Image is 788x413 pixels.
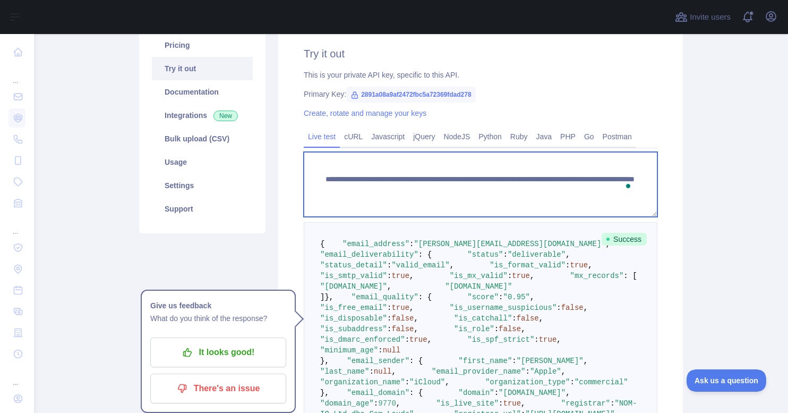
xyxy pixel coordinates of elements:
[450,272,508,280] span: "is_mx_valid"
[521,399,525,408] span: ,
[405,378,409,386] span: :
[508,250,566,259] span: "deliverable"
[418,250,432,259] span: : {
[320,325,387,333] span: "is_subaddress"
[391,367,396,376] span: ,
[320,282,387,291] span: "[DOMAIN_NAME]"
[517,357,584,365] span: "[PERSON_NAME]"
[213,111,238,121] span: New
[304,109,426,117] a: Create, rotate and manage your keys
[152,174,253,197] a: Settings
[584,357,588,365] span: ,
[374,399,378,408] span: :
[566,250,570,259] span: ,
[367,128,409,145] a: Javascript
[387,314,391,323] span: :
[152,33,253,57] a: Pricing
[602,233,647,246] span: Success
[570,378,575,386] span: :
[320,399,374,408] span: "domain_age"
[432,367,525,376] span: "email_provider_name"
[391,272,409,280] span: true
[150,299,286,312] h1: Give us feedback
[534,335,538,344] span: :
[454,325,494,333] span: "is_role"
[414,314,418,323] span: ,
[152,127,253,150] a: Bulk upload (CSV)
[369,367,373,376] span: :
[391,314,414,323] span: false
[374,367,392,376] span: null
[409,357,423,365] span: : {
[556,128,580,145] a: PHP
[8,64,25,85] div: ...
[383,346,401,355] span: null
[467,250,503,259] span: "status"
[340,128,367,145] a: cURL
[499,389,566,397] span: "[DOMAIN_NAME]"
[485,378,570,386] span: "organization_type"
[458,357,512,365] span: "first_name"
[450,304,557,312] span: "is_username_suspicious"
[556,335,561,344] span: ,
[445,378,449,386] span: ,
[324,293,333,301] span: },
[539,335,557,344] span: true
[8,366,25,387] div: ...
[580,128,598,145] a: Go
[623,272,637,280] span: : [
[304,70,657,80] div: This is your private API key, specific to this API.
[409,128,439,145] a: jQuery
[320,378,405,386] span: "organization_name"
[304,128,340,145] a: Live test
[570,261,588,269] span: true
[387,282,391,291] span: ,
[439,128,474,145] a: NodeJS
[673,9,733,26] button: Invite users
[556,304,561,312] span: :
[467,293,499,301] span: "score"
[474,128,506,145] a: Python
[405,335,409,344] span: :
[503,293,530,301] span: "0.95"
[499,325,521,333] span: false
[387,272,391,280] span: :
[347,389,409,397] span: "email_domain"
[503,399,521,408] span: true
[391,325,414,333] span: false
[530,367,561,376] span: "Apple"
[320,272,387,280] span: "is_smtp_valid"
[517,314,539,323] span: false
[690,11,731,23] span: Invite users
[458,389,494,397] span: "domain"
[320,314,387,323] span: "is_disposable"
[512,357,516,365] span: :
[387,325,391,333] span: :
[320,357,329,365] span: },
[304,152,657,217] textarea: To enrich screen reader interactions, please activate Accessibility in Grammarly extension settings
[352,293,418,301] span: "email_quality"
[342,240,409,248] span: "email_address"
[409,378,445,386] span: "iCloud"
[521,325,525,333] span: ,
[436,399,499,408] span: "is_live_site"
[150,312,286,325] p: What do you think of the response?
[427,335,432,344] span: ,
[566,389,570,397] span: ,
[584,304,588,312] span: ,
[445,282,512,291] span: "[DOMAIN_NAME]"
[512,314,516,323] span: :
[347,357,409,365] span: "email_sender"
[575,378,628,386] span: "commercial"
[467,335,534,344] span: "is_spf_strict"
[378,399,396,408] span: 9770
[499,293,503,301] span: :
[409,240,414,248] span: :
[387,261,391,269] span: :
[152,57,253,80] a: Try it out
[610,399,614,408] span: :
[508,272,512,280] span: :
[320,250,418,259] span: "email_deliverability"
[409,389,423,397] span: : {
[454,314,512,323] span: "is_catchall"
